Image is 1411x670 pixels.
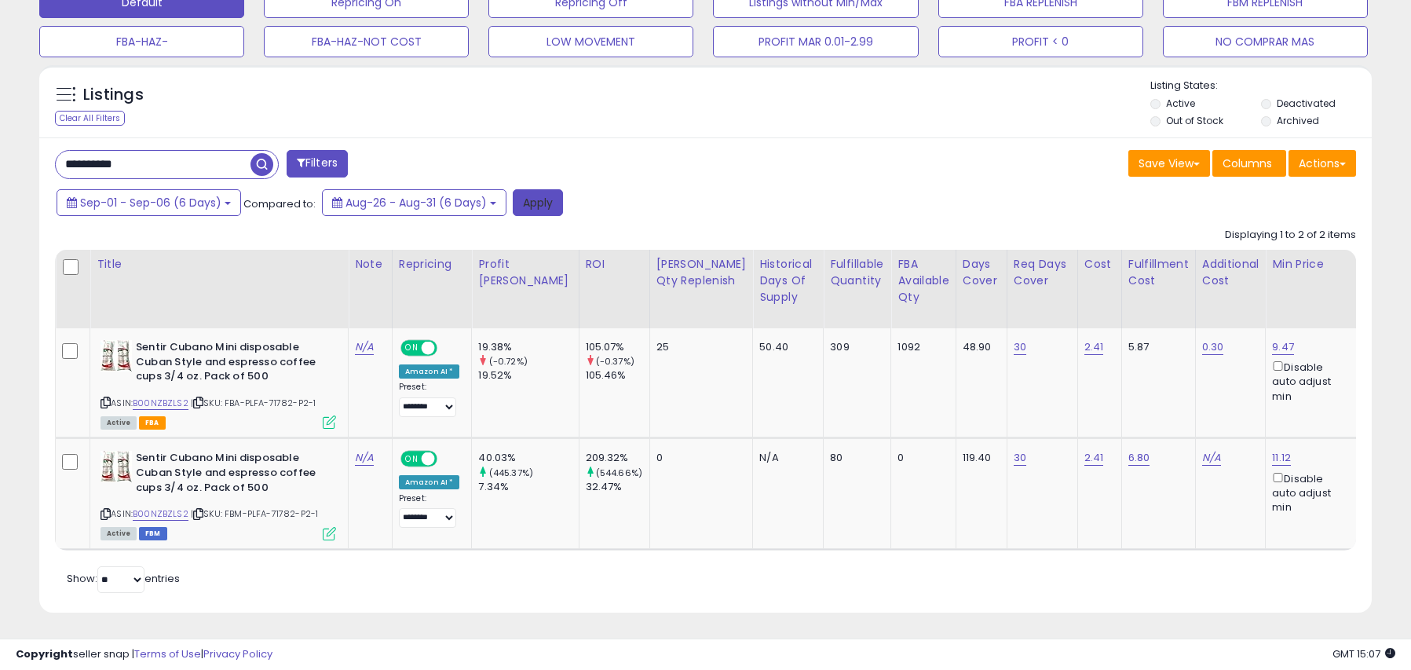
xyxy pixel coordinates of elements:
[1202,256,1259,289] div: Additional Cost
[489,355,528,368] small: (-0.72%)
[586,451,649,465] div: 209.32%
[586,480,649,494] div: 32.47%
[1166,97,1195,110] label: Active
[1014,256,1071,289] div: Req Days Cover
[264,26,469,57] button: FBA-HAZ-NOT COST
[963,451,995,465] div: 119.40
[1084,256,1115,273] div: Cost
[1332,646,1395,661] span: 2025-09-7 15:07 GMT
[243,196,316,211] span: Compared to:
[399,382,460,417] div: Preset:
[649,250,753,328] th: Please note that this number is a calculation based on your required days of coverage and your ve...
[489,467,533,479] small: (445.37%)
[399,493,460,529] div: Preset:
[656,340,741,354] div: 25
[139,527,167,540] span: FBM
[399,256,466,273] div: Repricing
[355,450,374,466] a: N/A
[1163,26,1368,57] button: NO COMPRAR MAS
[596,467,642,479] small: (544.66%)
[1128,340,1183,354] div: 5.87
[16,646,73,661] strong: Copyright
[830,256,884,289] div: Fulfillable Quantity
[101,451,132,482] img: 51JA-cK7gPL._SL40_.jpg
[478,340,578,354] div: 19.38%
[345,195,487,211] span: Aug-26 - Aug-31 (6 Days)
[1272,450,1291,466] a: 11.12
[1272,339,1294,355] a: 9.47
[139,416,166,430] span: FBA
[101,416,137,430] span: All listings currently available for purchase on Amazon
[1272,358,1347,404] div: Disable auto adjust min
[656,451,741,465] div: 0
[399,475,460,489] div: Amazon AI *
[963,340,995,354] div: 48.90
[1166,114,1223,127] label: Out of Stock
[57,189,241,216] button: Sep-01 - Sep-06 (6 Days)
[1277,97,1336,110] label: Deactivated
[1277,114,1319,127] label: Archived
[759,340,811,354] div: 50.40
[830,340,879,354] div: 309
[1014,339,1026,355] a: 30
[101,340,132,372] img: 51JA-cK7gPL._SL40_.jpg
[1202,450,1221,466] a: N/A
[1128,256,1189,289] div: Fulfillment Cost
[402,342,422,355] span: ON
[287,150,348,178] button: Filters
[1150,79,1372,93] p: Listing States:
[435,342,460,355] span: OFF
[759,451,811,465] div: N/A
[1212,150,1286,177] button: Columns
[656,256,747,289] div: [PERSON_NAME] Qty Replenish
[136,340,327,388] b: Sentir Cubano Mini disposable Cuban Style and espresso coffee cups 3/4 oz. Pack of 500
[1084,339,1104,355] a: 2.41
[133,507,188,521] a: B00NZBZLS2
[1014,450,1026,466] a: 30
[713,26,918,57] button: PROFIT MAR 0.01-2.99
[1223,156,1272,171] span: Columns
[759,256,817,306] div: Historical Days Of Supply
[478,368,578,383] div: 19.52%
[478,256,572,289] div: Profit [PERSON_NAME]
[83,84,144,106] h5: Listings
[478,451,578,465] div: 40.03%
[1225,228,1356,243] div: Displaying 1 to 2 of 2 items
[402,452,422,466] span: ON
[355,339,374,355] a: N/A
[897,256,949,306] div: FBA Available Qty
[101,527,137,540] span: All listings currently available for purchase on Amazon
[1272,256,1353,273] div: Min Price
[203,646,272,661] a: Privacy Policy
[355,256,386,273] div: Note
[136,451,327,499] b: Sentir Cubano Mini disposable Cuban Style and espresso coffee cups 3/4 oz. Pack of 500
[586,368,649,383] div: 105.46%
[897,451,943,465] div: 0
[1128,150,1210,177] button: Save View
[1202,339,1224,355] a: 0.30
[39,26,244,57] button: FBA-HAZ-
[1272,470,1347,515] div: Disable auto adjust min
[897,340,943,354] div: 1092
[488,26,693,57] button: LOW MOVEMENT
[55,111,125,126] div: Clear All Filters
[322,189,506,216] button: Aug-26 - Aug-31 (6 Days)
[97,256,342,273] div: Title
[67,571,180,586] span: Show: entries
[586,340,649,354] div: 105.07%
[478,480,578,494] div: 7.34%
[191,397,316,409] span: | SKU: FBA-PLFA-71782-P2-1
[133,397,188,410] a: B00NZBZLS2
[938,26,1143,57] button: PROFIT < 0
[399,364,460,379] div: Amazon AI *
[101,340,336,427] div: ASIN:
[80,195,221,211] span: Sep-01 - Sep-06 (6 Days)
[830,451,879,465] div: 80
[586,256,643,273] div: ROI
[1289,150,1356,177] button: Actions
[513,189,563,216] button: Apply
[134,646,201,661] a: Terms of Use
[191,507,318,520] span: | SKU: FBM-PLFA-71782-P2-1
[1128,450,1150,466] a: 6.80
[1084,450,1104,466] a: 2.41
